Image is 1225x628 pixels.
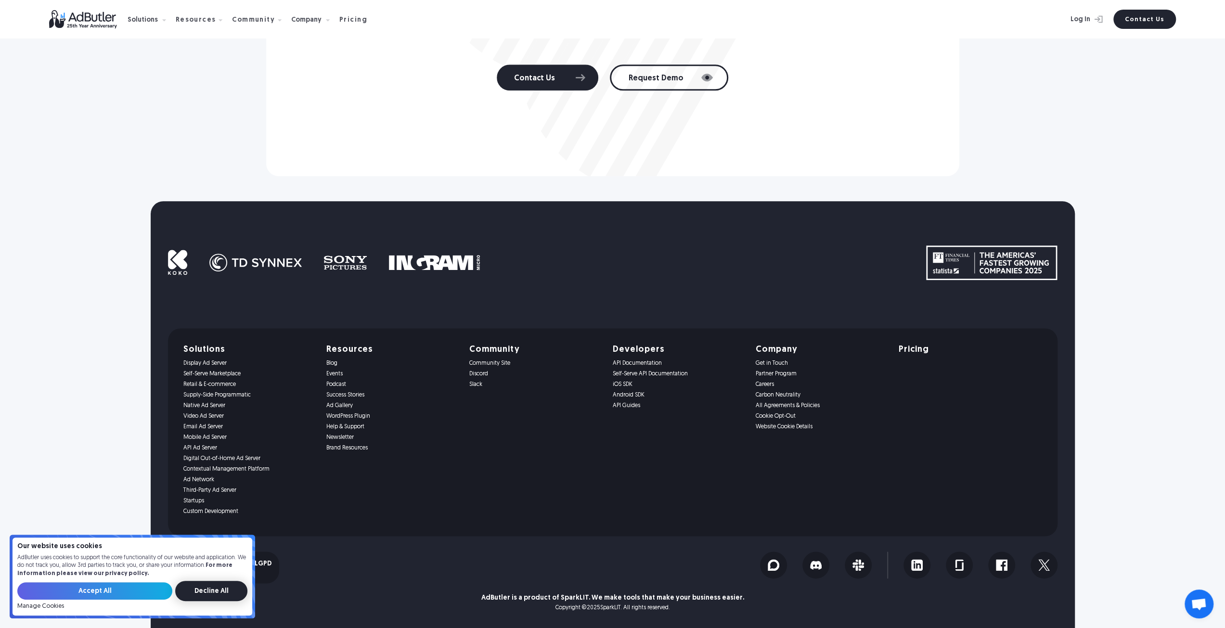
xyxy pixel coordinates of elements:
a: Display Ad Server [183,360,315,367]
a: Cookie Opt-Out [756,413,887,420]
div: Solutions [128,17,158,24]
a: API Ad Server [183,445,315,451]
a: Careers [756,381,887,388]
div: 3 of 8 [168,245,926,279]
div: Solutions [128,4,174,35]
div: LGPD [255,561,271,567]
h4: Our website uses cookies [17,543,247,550]
a: Native Ad Server [183,402,315,409]
a: API Documentation [612,360,744,367]
img: Glassdoor Icon [954,559,965,571]
a: Slack [469,381,601,388]
div: carousel [168,245,926,279]
a: Retail & E-commerce [183,381,315,388]
a: API Guides [612,402,744,409]
a: Pricing [899,346,1030,354]
a: X Icon [1031,551,1057,578]
input: Decline All [175,581,247,601]
a: Contact Us [1113,10,1176,29]
a: Events [326,371,458,377]
a: Podcast [326,381,458,388]
a: Contextual Management Platform [183,466,315,473]
a: Brand Resources [326,445,458,451]
a: Email Ad Server [183,423,315,430]
a: Video Ad Server [183,413,315,420]
img: X Icon [1038,559,1050,571]
a: Digital Out-of-Home Ad Server [183,455,315,462]
div: Community [232,4,289,35]
a: All Agreements & Policies [756,402,887,409]
h5: Solutions [183,346,315,354]
a: Pricing [339,15,375,24]
img: Discourse Icon [768,559,779,571]
p: Copyright © SparkLIT. All rights reserved. [555,604,670,611]
input: Accept All [17,582,172,600]
a: iOS SDK [612,381,744,388]
a: Android SDK [612,392,744,398]
img: LinkedIn Icon [911,559,923,571]
div: Open chat [1185,590,1213,618]
a: Discord Icon [802,551,829,578]
a: Log In [1045,10,1108,29]
a: Supply-Side Programmatic [183,392,315,398]
img: Slack Icon [852,559,864,571]
div: Company [291,17,322,24]
a: Self-Serve Marketplace [183,371,315,377]
h5: Community [469,346,601,354]
h5: Pricing [899,346,929,354]
img: Discord Icon [810,559,822,571]
a: Self-Serve API Documentation [612,371,744,377]
form: Email Form [17,581,247,610]
p: AdButler uses cookies to support the core functionality of our website and application. We do not... [17,554,247,578]
a: Get in Touch [756,360,887,367]
a: Facebook Icon [988,551,1015,578]
a: Help & Support [326,423,458,430]
a: Blog [326,360,458,367]
a: Third-Party Ad Server [183,487,315,494]
div: Community [232,17,275,24]
a: Partner Program [756,371,887,377]
h5: Company [756,346,887,354]
a: Community Site [469,360,601,367]
a: Success Stories [326,392,458,398]
span: 2025 [587,605,600,611]
div: Resources [176,4,231,35]
a: WordPress Plugin [326,413,458,420]
a: Contact Us [497,64,598,90]
a: Carbon Neutrality [756,392,887,398]
a: Ad Gallery [326,402,458,409]
h5: Developers [612,346,744,354]
div: Resources [176,17,216,24]
a: Manage Cookies [17,603,64,610]
h5: Resources [326,346,458,354]
a: Request Demo [610,64,728,90]
a: Ad Network [183,476,315,483]
a: Newsletter [326,434,458,441]
a: Custom Development [183,508,315,515]
a: Website Cookie Details [756,423,887,430]
div: Company [291,4,337,35]
a: Discourse Icon [760,551,787,578]
a: LinkedIn Icon [903,551,930,578]
div: Pricing [339,17,367,24]
a: Mobile Ad Server [183,434,315,441]
a: Glassdoor Icon [946,551,973,578]
img: Facebook Icon [996,559,1007,571]
a: Startups [183,498,315,504]
a: Slack Icon [845,551,872,578]
a: Discord [469,371,601,377]
p: AdButler is a product of SparkLIT. We make tools that make your business easier. [481,595,744,602]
